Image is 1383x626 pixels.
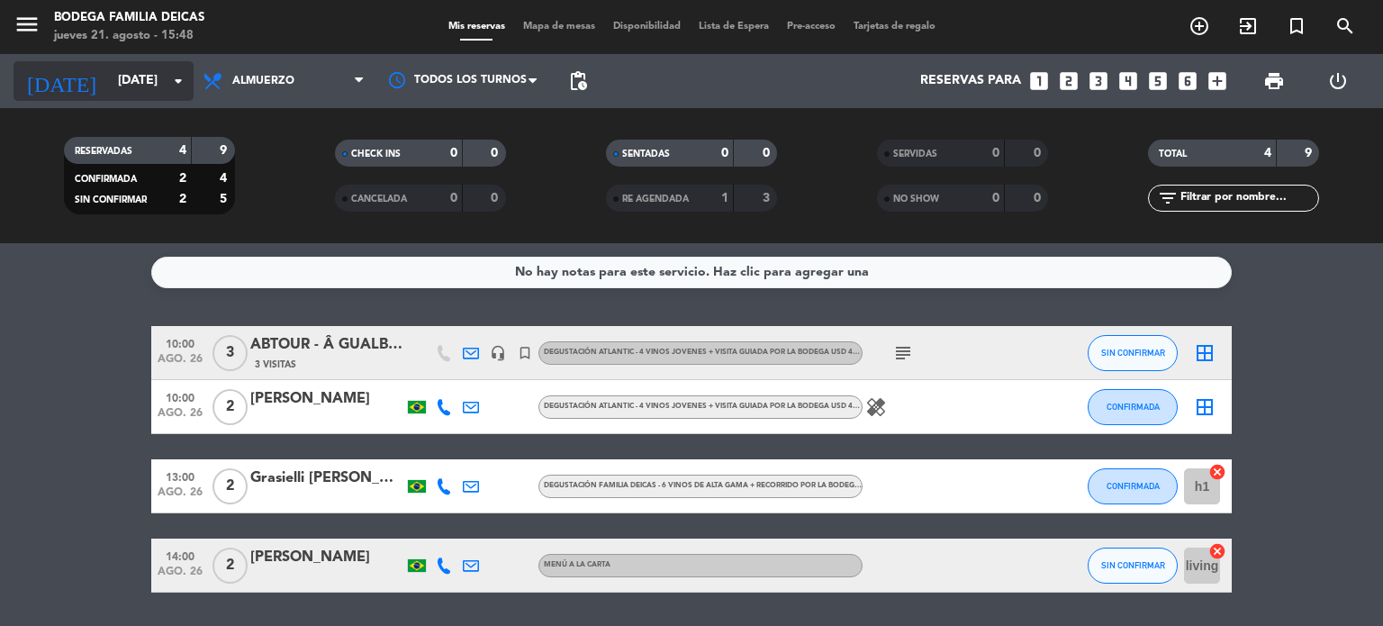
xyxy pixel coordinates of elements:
[255,358,296,372] span: 3 Visitas
[250,387,403,411] div: [PERSON_NAME]
[778,22,845,32] span: Pre-acceso
[517,345,533,361] i: turned_in_not
[158,545,203,566] span: 14:00
[158,466,203,486] span: 13:00
[1206,69,1229,93] i: add_box
[920,74,1021,88] span: Reservas para
[167,70,189,92] i: arrow_drop_down
[158,566,203,586] span: ago. 26
[763,192,773,204] strong: 3
[567,70,589,92] span: pending_actions
[212,548,248,584] span: 2
[220,193,230,205] strong: 5
[721,192,728,204] strong: 1
[491,147,502,159] strong: 0
[179,144,186,157] strong: 4
[1087,69,1110,93] i: looks_3
[1157,187,1179,209] i: filter_list
[1088,468,1178,504] button: CONFIRMADA
[544,561,610,568] span: MENÚ A LA CARTA
[515,262,869,283] div: No hay notas para este servicio. Haz clic para agregar una
[491,192,502,204] strong: 0
[1237,15,1259,37] i: exit_to_app
[14,11,41,44] button: menu
[439,22,514,32] span: Mis reservas
[1101,560,1165,570] span: SIN CONFIRMAR
[992,192,999,204] strong: 0
[544,482,888,489] span: Degustación Familia Deicas - 6 vinos de alta gama + recorrido por la bodega USD 60
[158,353,203,374] span: ago. 26
[544,403,887,410] span: Degustación atlantic - 4 Vinos jovenes + visita guiada por la bodega USD 40
[893,150,937,159] span: SERVIDAS
[232,75,294,87] span: Almuerzo
[212,389,248,425] span: 2
[1088,389,1178,425] button: CONFIRMADA
[220,144,230,157] strong: 9
[604,22,690,32] span: Disponibilidad
[721,147,728,159] strong: 0
[1107,402,1160,412] span: CONFIRMADA
[1057,69,1080,93] i: looks_two
[1263,70,1285,92] span: print
[250,546,403,569] div: [PERSON_NAME]
[1107,481,1160,491] span: CONFIRMADA
[158,486,203,507] span: ago. 26
[1116,69,1140,93] i: looks_4
[75,175,137,184] span: CONFIRMADA
[690,22,778,32] span: Lista de Espera
[14,61,109,101] i: [DATE]
[490,345,506,361] i: headset_mic
[54,9,204,27] div: Bodega Familia Deicas
[992,147,999,159] strong: 0
[1176,69,1199,93] i: looks_6
[1101,348,1165,358] span: SIN CONFIRMAR
[351,150,401,159] span: CHECK INS
[1208,542,1226,560] i: cancel
[1194,342,1216,364] i: border_all
[1264,147,1271,159] strong: 4
[14,11,41,38] i: menu
[1088,548,1178,584] button: SIN CONFIRMAR
[179,172,186,185] strong: 2
[351,195,407,204] span: CANCELADA
[212,335,248,371] span: 3
[1027,69,1051,93] i: looks_one
[158,332,203,353] span: 10:00
[250,467,403,490] div: Grasielli [PERSON_NAME] seolim
[250,333,403,357] div: ABTOUR - Â GUALBERTO / [PERSON_NAME]
[220,172,230,185] strong: 4
[450,147,457,159] strong: 0
[622,150,670,159] span: SENTADAS
[763,147,773,159] strong: 0
[212,468,248,504] span: 2
[622,195,689,204] span: RE AGENDADA
[1208,463,1226,481] i: cancel
[845,22,945,32] span: Tarjetas de regalo
[1034,192,1044,204] strong: 0
[1034,147,1044,159] strong: 0
[865,396,887,418] i: healing
[1305,147,1315,159] strong: 9
[75,147,132,156] span: RESERVADAS
[893,195,939,204] span: NO SHOW
[450,192,457,204] strong: 0
[1088,335,1178,371] button: SIN CONFIRMAR
[1306,54,1369,108] div: LOG OUT
[514,22,604,32] span: Mapa de mesas
[75,195,147,204] span: SIN CONFIRMAR
[1159,150,1187,159] span: TOTAL
[1327,70,1349,92] i: power_settings_new
[544,349,887,356] span: Degustación atlantic - 4 Vinos jovenes + visita guiada por la bodega USD 40
[1189,15,1210,37] i: add_circle_outline
[892,342,914,364] i: subject
[179,193,186,205] strong: 2
[1334,15,1356,37] i: search
[54,27,204,45] div: jueves 21. agosto - 15:48
[1146,69,1170,93] i: looks_5
[158,386,203,407] span: 10:00
[1286,15,1307,37] i: turned_in_not
[158,407,203,428] span: ago. 26
[1194,396,1216,418] i: border_all
[1179,188,1318,208] input: Filtrar por nombre...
